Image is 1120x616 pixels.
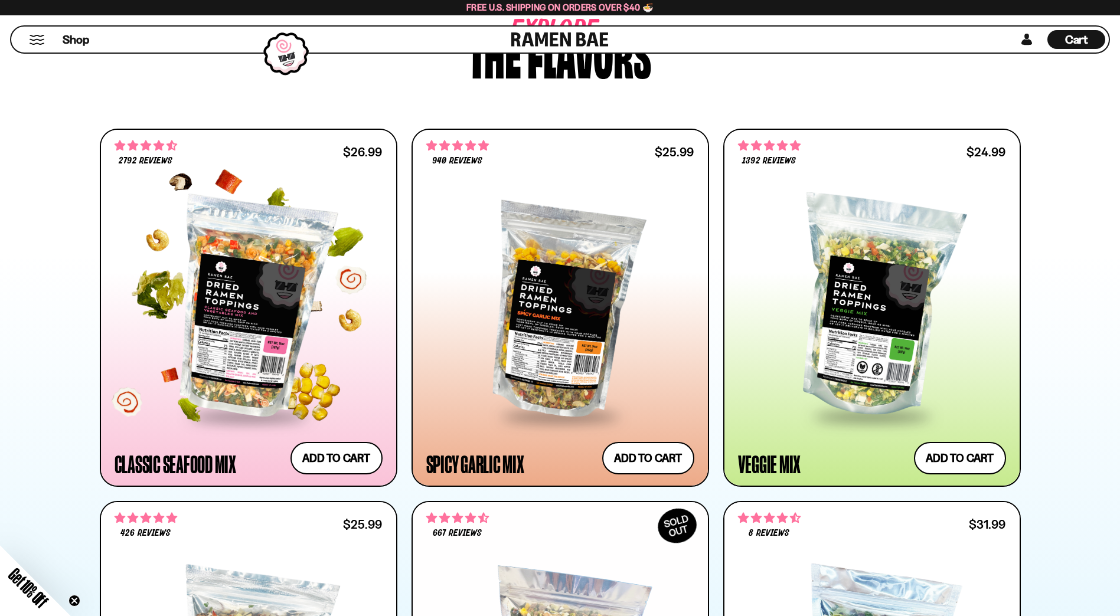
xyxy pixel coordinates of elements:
[738,138,801,153] span: 4.76 stars
[343,519,382,530] div: $25.99
[5,565,51,611] span: Get 10% Off
[1065,32,1088,47] span: Cart
[63,32,89,48] span: Shop
[738,510,801,526] span: 4.62 stars
[290,442,383,474] button: Add to cart
[115,453,236,474] div: Classic Seafood Mix
[115,138,177,153] span: 4.68 stars
[969,519,1005,530] div: $31.99
[749,529,789,538] span: 8 reviews
[602,442,694,474] button: Add to cart
[738,453,801,474] div: Veggie Mix
[469,25,521,81] div: The
[29,35,45,45] button: Mobile Menu Trigger
[914,442,1006,474] button: Add to cart
[343,146,382,158] div: $26.99
[652,502,703,549] div: SOLD OUT
[466,2,654,13] span: Free U.S. Shipping on Orders over $40 🍜
[655,146,694,158] div: $25.99
[63,30,89,49] a: Shop
[527,25,651,81] div: flavors
[426,453,524,474] div: Spicy Garlic Mix
[68,595,80,607] button: Close teaser
[432,156,482,166] span: 940 reviews
[119,156,172,166] span: 2792 reviews
[115,510,177,526] span: 4.76 stars
[966,146,1005,158] div: $24.99
[742,156,795,166] span: 1392 reviews
[433,529,481,538] span: 667 reviews
[100,129,397,487] a: 4.68 stars 2792 reviews $26.99 Classic Seafood Mix Add to cart
[1047,27,1105,53] a: Cart
[426,138,489,153] span: 4.75 stars
[120,529,170,538] span: 426 reviews
[412,129,709,487] a: 4.75 stars 940 reviews $25.99 Spicy Garlic Mix Add to cart
[723,129,1021,487] a: 4.76 stars 1392 reviews $24.99 Veggie Mix Add to cart
[426,510,489,526] span: 4.64 stars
